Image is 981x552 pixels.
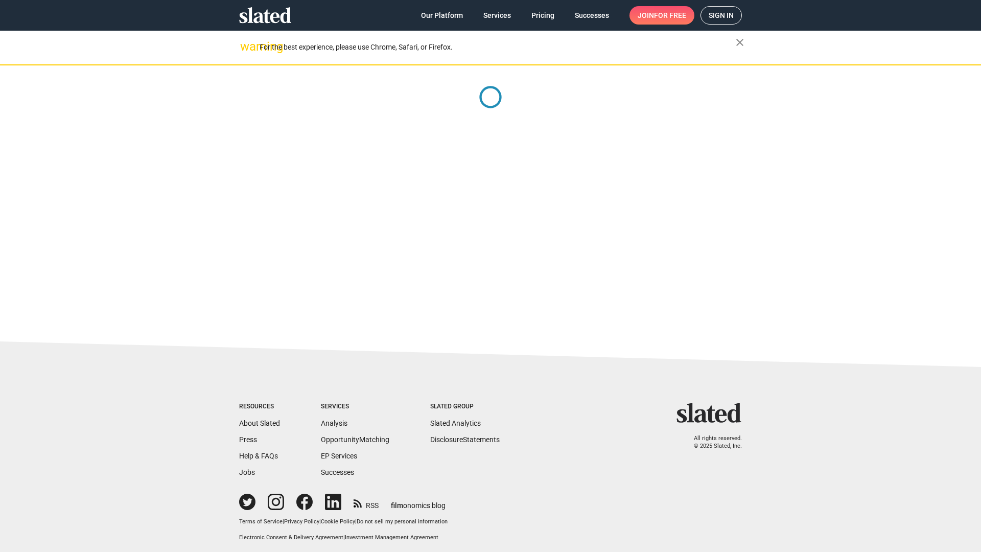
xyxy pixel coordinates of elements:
[523,6,563,25] a: Pricing
[391,493,446,511] a: filmonomics blog
[483,6,511,25] span: Services
[321,435,389,444] a: OpportunityMatching
[575,6,609,25] span: Successes
[345,534,438,541] a: Investment Management Agreement
[260,40,736,54] div: For the best experience, please use Chrome, Safari, or Firefox.
[343,534,345,541] span: |
[239,403,280,411] div: Resources
[700,6,742,25] a: Sign in
[239,452,278,460] a: Help & FAQs
[319,518,321,525] span: |
[475,6,519,25] a: Services
[239,419,280,427] a: About Slated
[413,6,471,25] a: Our Platform
[239,435,257,444] a: Press
[391,501,403,510] span: film
[567,6,617,25] a: Successes
[531,6,554,25] span: Pricing
[284,518,319,525] a: Privacy Policy
[239,518,283,525] a: Terms of Service
[357,518,448,526] button: Do not sell my personal information
[709,7,734,24] span: Sign in
[430,419,481,427] a: Slated Analytics
[239,468,255,476] a: Jobs
[321,403,389,411] div: Services
[629,6,694,25] a: Joinfor free
[734,36,746,49] mat-icon: close
[430,403,500,411] div: Slated Group
[430,435,500,444] a: DisclosureStatements
[355,518,357,525] span: |
[638,6,686,25] span: Join
[321,419,347,427] a: Analysis
[283,518,284,525] span: |
[421,6,463,25] span: Our Platform
[683,435,742,450] p: All rights reserved. © 2025 Slated, Inc.
[239,534,343,541] a: Electronic Consent & Delivery Agreement
[321,452,357,460] a: EP Services
[321,518,355,525] a: Cookie Policy
[354,495,379,511] a: RSS
[654,6,686,25] span: for free
[321,468,354,476] a: Successes
[240,40,252,53] mat-icon: warning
